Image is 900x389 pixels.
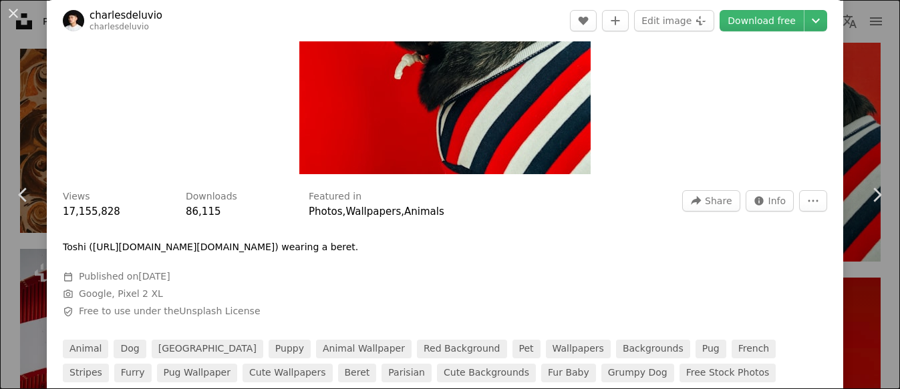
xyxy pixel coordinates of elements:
span: Info [768,191,786,211]
a: backgrounds [616,340,690,358]
a: pet [512,340,541,358]
button: Like [570,10,597,31]
a: Animals [404,206,444,218]
a: Download free [720,10,804,31]
span: Free to use under the [79,305,261,318]
a: Free stock photos [680,364,776,382]
a: Unsplash License [179,306,260,316]
span: , [343,206,346,218]
a: wallpapers [546,340,611,358]
span: Published on [79,271,170,282]
a: red background [417,340,507,358]
a: furry [114,364,152,382]
h3: Featured in [309,190,361,204]
a: stripes [63,364,109,382]
span: , [401,206,404,218]
a: cute backgrounds [437,364,536,382]
a: [GEOGRAPHIC_DATA] [152,340,263,358]
a: Wallpapers [345,206,401,218]
button: Add to Collection [602,10,629,31]
img: Go to charlesdeluvio's profile [63,10,84,31]
a: fur baby [541,364,596,382]
a: dog [114,340,146,358]
h3: Views [63,190,90,204]
a: Next [853,131,900,259]
a: beret [338,364,377,382]
a: grumpy dog [601,364,674,382]
a: pug wallpaper [157,364,237,382]
a: puppy [269,340,311,358]
a: charlesdeluvio [90,9,162,22]
a: cute wallpapers [243,364,333,382]
button: Share this image [682,190,740,212]
button: Google, Pixel 2 XL [79,288,163,301]
button: Choose download size [804,10,827,31]
span: 17,155,828 [63,206,120,218]
button: Stats about this image [746,190,794,212]
a: Photos [309,206,343,218]
span: 86,115 [186,206,221,218]
a: animal [63,340,108,358]
button: More Actions [799,190,827,212]
h3: Downloads [186,190,237,204]
button: Edit image [634,10,714,31]
span: Share [705,191,732,211]
a: french [732,340,776,358]
a: animal wallpaper [316,340,412,358]
a: pug [696,340,726,358]
a: parisian [382,364,432,382]
a: charlesdeluvio [90,22,149,31]
p: Toshi ([URL][DOMAIN_NAME][DOMAIN_NAME]) wearing a beret. [63,241,358,254]
time: February 1, 2018 at 11:05:10 PM GMT+2 [138,271,170,282]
